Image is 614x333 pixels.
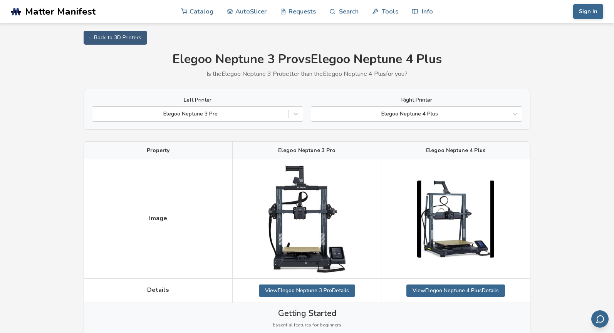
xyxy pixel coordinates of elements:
label: Left Printer [92,97,303,103]
span: Essential features for beginners [273,323,341,328]
span: Elegoo Neptune 4 Plus [426,147,485,154]
label: Right Printer [311,97,522,103]
span: Property [147,147,169,154]
a: ViewElegoo Neptune 4 PlusDetails [406,284,505,297]
span: Image [149,215,167,222]
span: Getting Started [278,309,336,318]
img: Elegoo Neptune 3 Pro [268,165,346,273]
h1: Elegoo Neptune 3 Pro vs Elegoo Neptune 4 Plus [84,52,530,67]
span: Matter Manifest [25,6,96,17]
span: Elegoo Neptune 3 Pro [278,147,336,154]
a: ViewElegoo Neptune 3 ProDetails [259,284,355,297]
input: Elegoo Neptune 3 Pro [96,111,97,117]
button: Sign In [573,4,603,19]
input: Elegoo Neptune 4 Plus [315,111,317,117]
span: Details [147,286,169,293]
img: Elegoo Neptune 4 Plus [417,181,494,258]
a: ← Back to 3D Printers [84,31,147,45]
button: Send feedback via email [591,310,609,328]
p: Is the Elegoo Neptune 3 Pro better than the Elegoo Neptune 4 Plus for you? [84,70,530,77]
